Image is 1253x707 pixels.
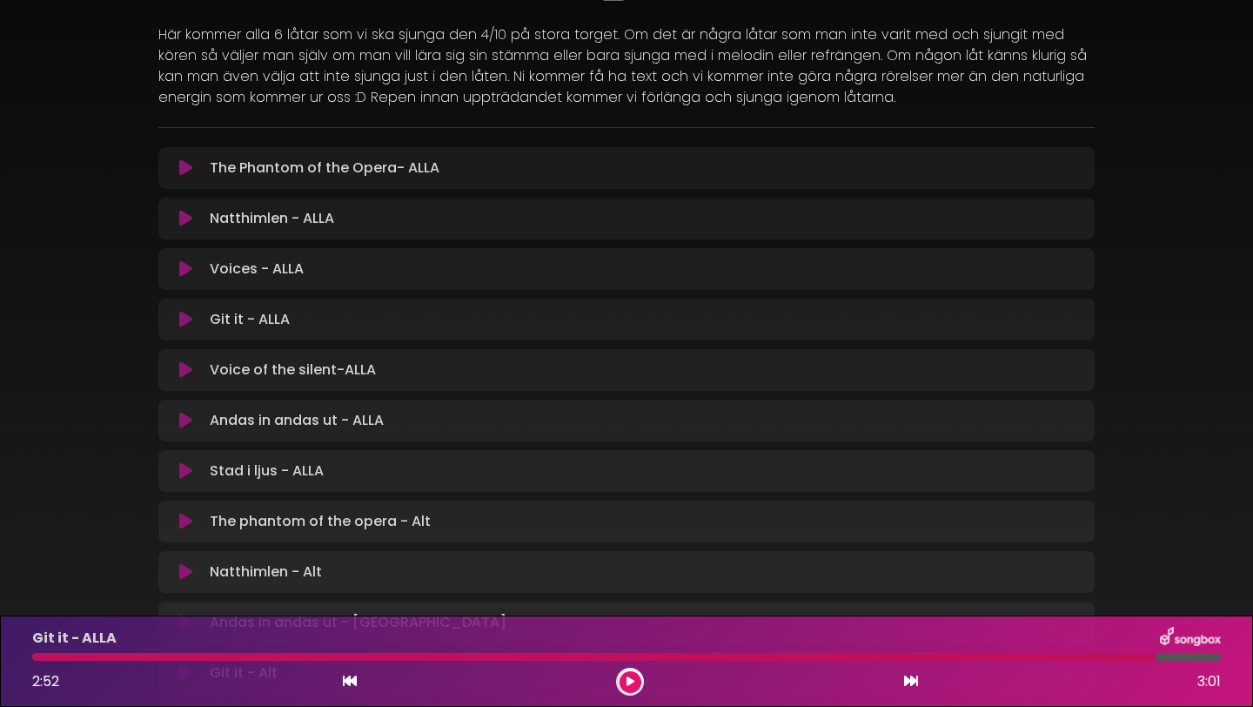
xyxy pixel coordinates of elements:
[210,158,439,178] p: The Phantom of the Opera- ALLA
[210,360,376,380] p: Voice of the silent-ALLA
[210,208,334,229] p: Natthimlen - ALLA
[1160,627,1221,650] img: songbox-logo-white.png
[32,628,117,649] p: Git it - ALLA
[210,309,290,330] p: Git it - ALLA
[210,612,506,633] p: Andas in andas ut - [GEOGRAPHIC_DATA]
[210,410,384,431] p: Andas in andas ut - ALLA
[210,562,322,582] p: Natthimlen - Alt
[210,259,304,279] p: Voices - ALLA
[158,24,1095,108] p: Här kommer alla 6 låtar som vi ska sjunga den 4/10 på stora torget. Om det är några låtar som man...
[32,671,59,691] span: 2:52
[210,461,324,481] p: Stad i ljus - ALLA
[1197,671,1221,692] span: 3:01
[210,511,431,532] p: The phantom of the opera - Alt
